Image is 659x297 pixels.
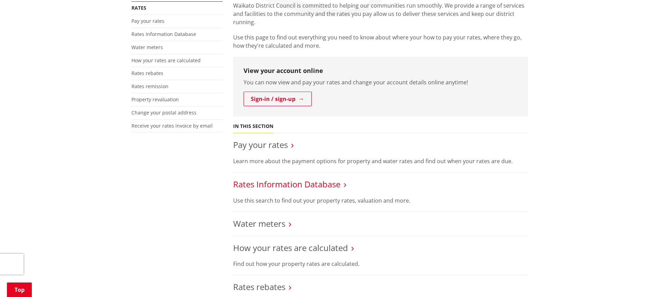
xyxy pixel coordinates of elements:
h3: View your account online [244,67,518,75]
a: Property revaluation [131,96,179,103]
p: Waikato District Council is committed to helping our communities run smoothly. We provide a range... [233,1,528,26]
a: Sign-in / sign-up [244,92,312,106]
p: Find out how your property rates are calculated. [233,260,528,268]
a: Rates rebates [131,70,163,76]
a: Rates [131,4,146,11]
a: Pay your rates [233,139,288,150]
h5: In this section [233,123,273,129]
a: Change your postal address [131,109,196,116]
a: Rates rebates [233,281,285,293]
a: Rates Information Database [233,178,340,190]
a: How your rates are calculated [233,242,348,253]
iframe: Messenger Launcher [627,268,652,293]
p: You can now view and pay your rates and change your account details online anytime! [244,78,518,86]
a: Water meters [131,44,163,50]
p: Use this search to find out your property rates, valuation and more. [233,196,528,205]
a: How your rates are calculated [131,57,201,64]
p: Use this page to find out everything you need to know about where your how to pay your rates, whe... [233,33,528,50]
a: Pay your rates [131,18,164,24]
a: Water meters [233,218,285,229]
a: Rates Information Database [131,31,196,37]
a: Top [7,282,32,297]
p: Learn more about the payment options for property and water rates and find out when your rates ar... [233,157,528,165]
a: Receive your rates invoice by email [131,122,213,129]
a: Rates remission [131,83,168,90]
